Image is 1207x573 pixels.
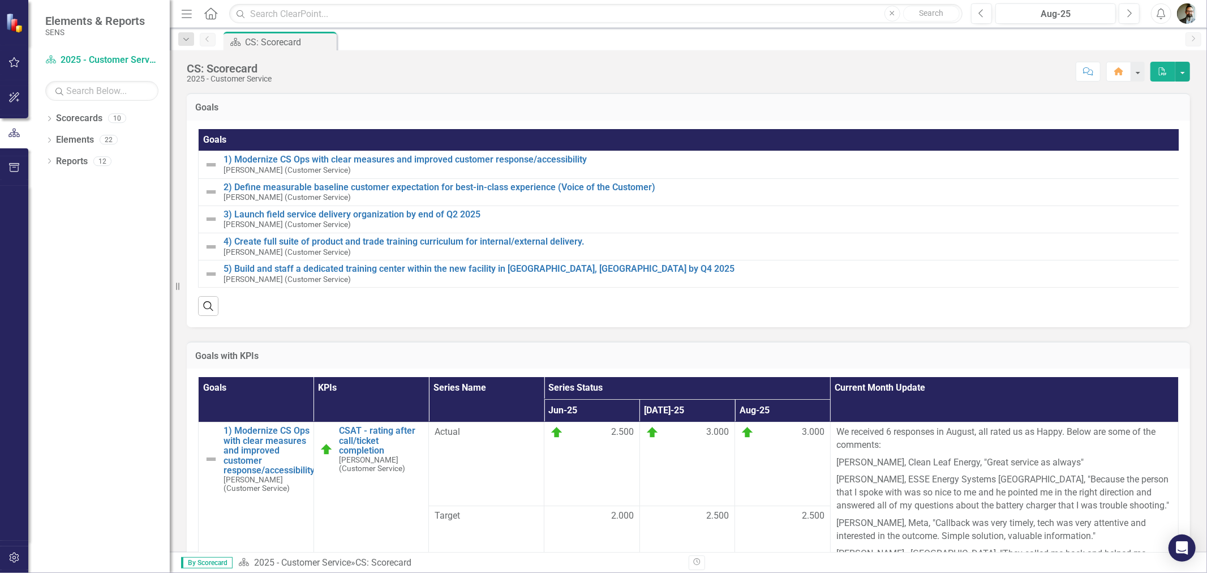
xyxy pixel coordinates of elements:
[836,515,1172,545] p: [PERSON_NAME], Meta, "Callback was very timely, tech was very attentive and interested in the out...
[919,8,943,18] span: Search
[187,62,272,75] div: CS: Scorecard
[802,426,824,439] span: 3.000
[706,510,729,523] span: 2.500
[320,443,333,456] img: On Target
[56,155,88,168] a: Reports
[224,209,1176,220] a: 3) Launch field service delivery organization by end of Q2 2025
[100,135,118,145] div: 22
[254,557,351,568] a: 2025 - Customer Service
[45,14,145,28] span: Elements & Reports
[706,426,729,439] span: 3.000
[204,185,218,199] img: Not Defined
[45,28,145,37] small: SENS
[1169,534,1196,562] div: Open Intercom Messenger
[45,81,158,101] input: Search Below...
[339,456,423,473] small: [PERSON_NAME] (Customer Service)
[802,510,824,523] span: 2.500
[611,426,634,439] span: 2.500
[45,54,158,67] a: 2025 - Customer Service
[224,220,351,229] small: [PERSON_NAME] (Customer Service)
[550,426,564,439] img: On Target
[639,422,735,506] td: Double-Click to Edit
[195,351,1182,361] h3: Goals with KPIs
[224,275,351,284] small: [PERSON_NAME] (Customer Service)
[355,557,411,568] div: CS: Scorecard
[93,156,111,166] div: 12
[741,426,754,439] img: On Target
[646,426,659,439] img: On Target
[245,35,334,49] div: CS: Scorecard
[204,158,218,172] img: Not Defined
[611,510,634,523] span: 2.000
[995,3,1116,24] button: Aug-25
[195,102,1182,113] h3: Goals
[999,7,1112,21] div: Aug-25
[56,134,94,147] a: Elements
[204,267,218,281] img: Not Defined
[204,452,218,466] img: Not Defined
[1177,3,1197,24] img: Chad Molen
[56,112,102,125] a: Scorecards
[903,6,960,22] button: Search
[224,193,351,202] small: [PERSON_NAME] (Customer Service)
[224,476,315,493] small: [PERSON_NAME] (Customer Service)
[224,426,315,476] a: 1) Modernize CS Ops with clear measures and improved customer response/accessibility
[435,426,538,439] span: Actual
[836,454,1172,472] p: [PERSON_NAME], Clean Leaf Energy, "Great service as always"
[204,212,218,226] img: Not Defined
[224,182,1176,193] a: 2) Define measurable baseline customer expectation for best-in-class experience (Voice of the Cus...
[199,233,1183,260] td: Double-Click to Edit Right Click for Context Menu
[224,166,351,174] small: [PERSON_NAME] (Customer Service)
[204,240,218,254] img: Not Defined
[181,557,233,568] span: By Scorecard
[836,471,1172,515] p: [PERSON_NAME], ESSE Energy Systems [GEOGRAPHIC_DATA], "Because the person that I spoke with was s...
[199,260,1183,288] td: Double-Click to Edit Right Click for Context Menu
[229,4,963,24] input: Search ClearPoint...
[108,114,126,123] div: 10
[238,557,680,570] div: »
[836,426,1172,454] p: We received 6 responses in August, all rated us as Happy. Below are some of the comments:
[199,206,1183,233] td: Double-Click to Edit Right Click for Context Menu
[224,155,1176,165] a: 1) Modernize CS Ops with clear measures and improved customer response/accessibility
[199,151,1183,178] td: Double-Click to Edit Right Click for Context Menu
[735,422,831,506] td: Double-Click to Edit
[224,237,1176,247] a: 4) Create full suite of product and trade training curriculum for internal/external delivery.
[429,422,544,506] td: Double-Click to Edit
[224,264,1176,274] a: 5) Build and staff a dedicated training center within the new facility in [GEOGRAPHIC_DATA], [GEO...
[339,426,423,456] a: CSAT - rating after call/ticket completion
[6,13,25,33] img: ClearPoint Strategy
[544,422,640,506] td: Double-Click to Edit
[199,178,1183,206] td: Double-Click to Edit Right Click for Context Menu
[224,248,351,256] small: [PERSON_NAME] (Customer Service)
[187,75,272,83] div: 2025 - Customer Service
[435,510,538,523] span: Target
